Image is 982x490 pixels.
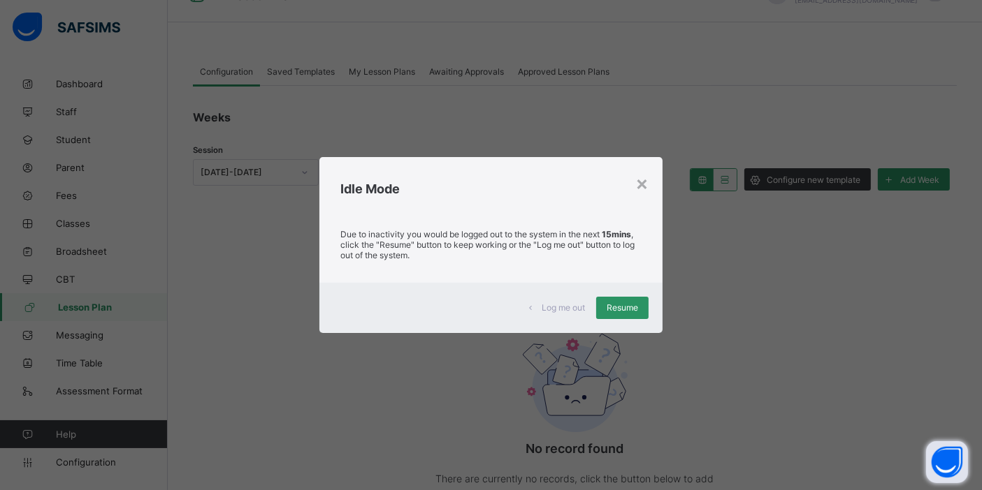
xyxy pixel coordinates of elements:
[542,302,585,313] span: Log me out
[635,171,649,195] div: ×
[340,229,642,260] p: Due to inactivity you would be logged out to the system in the next , click the "Resume" button t...
[926,441,968,483] button: Open asap
[602,229,631,239] strong: 15mins
[607,302,638,313] span: Resume
[340,181,642,196] h2: Idle Mode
